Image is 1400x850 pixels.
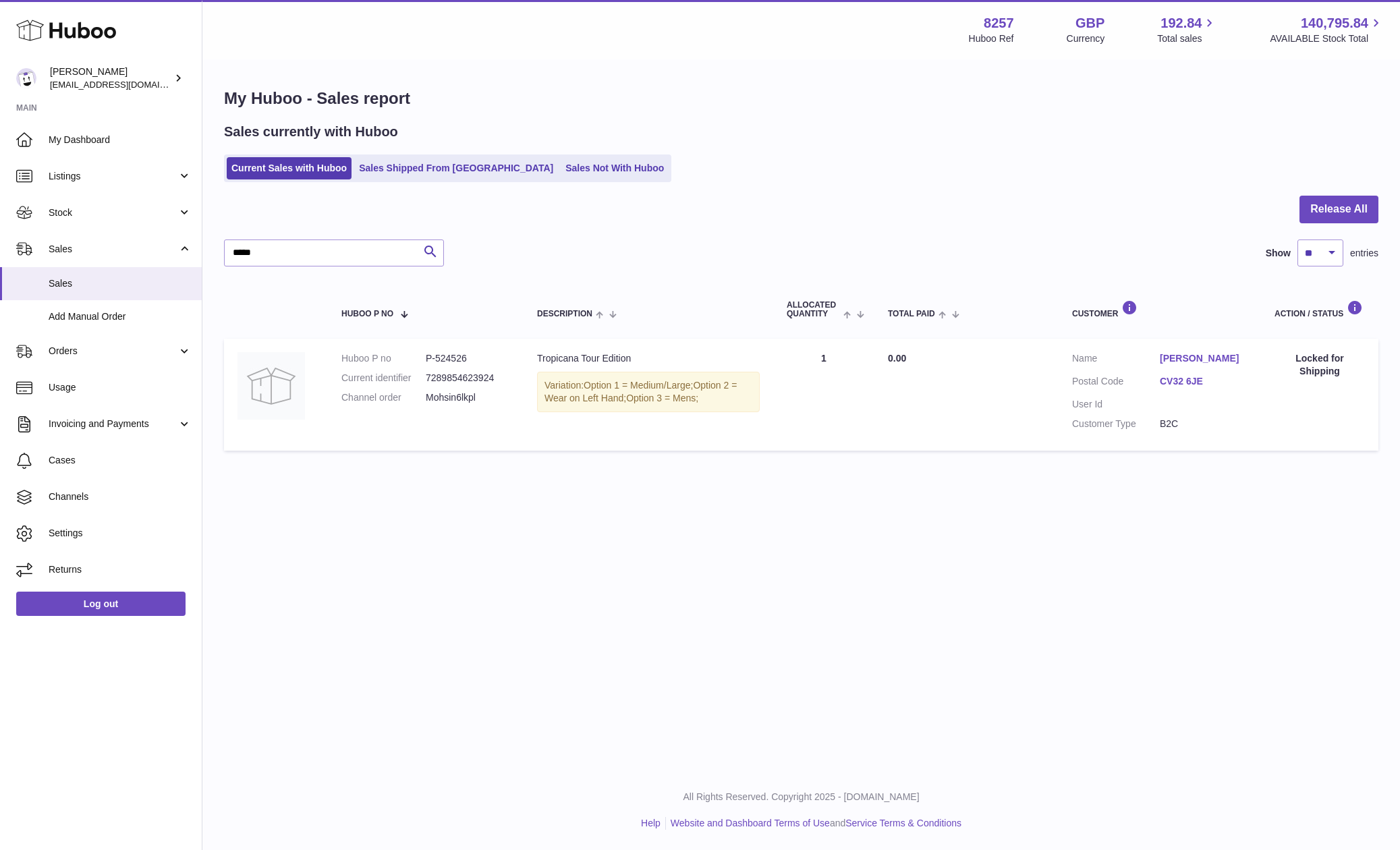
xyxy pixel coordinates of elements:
p: All Rights Reserved. Copyright 2025 - [DOMAIN_NAME] [213,791,1389,803]
a: Service Terms & Conditions [845,818,961,828]
label: Show [1266,247,1291,260]
span: Huboo P no [341,310,393,318]
span: Add Manual Order [49,310,192,323]
span: 140,795.84 [1301,14,1368,32]
span: Sales [49,243,177,256]
span: Total sales [1157,32,1217,45]
span: Orders [49,345,177,358]
a: 140,795.84 AVAILABLE Stock Total [1270,14,1384,45]
dt: Channel order [341,391,426,404]
span: Total paid [888,310,935,318]
dt: Current identifier [341,372,426,385]
div: Huboo Ref [969,32,1014,45]
td: 1 [773,339,874,451]
span: ALLOCATED Quantity [787,301,840,318]
span: AVAILABLE Stock Total [1270,32,1384,45]
span: entries [1350,247,1378,260]
dd: Mohsin6lkpl [426,391,510,404]
span: Usage [49,381,192,394]
dd: P-524526 [426,352,510,365]
div: Variation: [537,372,760,412]
dt: Postal Code [1072,375,1160,391]
span: [EMAIL_ADDRESS][DOMAIN_NAME] [50,79,198,90]
img: don@skinsgolf.com [16,68,36,88]
a: Help [641,818,661,828]
h2: Sales currently with Huboo [224,123,398,141]
div: Action / Status [1275,300,1365,318]
dd: 7289854623924 [426,372,510,385]
div: Currency [1067,32,1105,45]
span: Cases [49,454,192,467]
dd: B2C [1160,418,1248,430]
div: Tropicana Tour Edition [537,352,760,365]
a: [PERSON_NAME] [1160,352,1248,365]
span: Description [537,310,592,318]
a: Sales Shipped From [GEOGRAPHIC_DATA] [354,157,558,179]
dt: Name [1072,352,1160,368]
strong: GBP [1075,14,1104,32]
span: Settings [49,527,192,540]
li: and [666,817,961,830]
span: Stock [49,206,177,219]
span: Option 1 = Medium/Large; [584,380,693,391]
strong: 8257 [984,14,1014,32]
img: no-photo.jpg [237,352,305,420]
dt: User Id [1072,398,1160,411]
div: Customer [1072,300,1248,318]
dt: Huboo P no [341,352,426,365]
span: Invoicing and Payments [49,418,177,430]
span: 0.00 [888,353,906,364]
span: Channels [49,490,192,503]
dt: Customer Type [1072,418,1160,430]
span: Option 3 = Mens; [626,393,698,403]
a: Sales Not With Huboo [561,157,669,179]
button: Release All [1299,196,1378,223]
span: Listings [49,170,177,183]
span: 192.84 [1160,14,1202,32]
a: Website and Dashboard Terms of Use [671,818,830,828]
span: Returns [49,563,192,576]
a: Log out [16,592,186,616]
a: CV32 6JE [1160,375,1248,388]
span: Sales [49,277,192,290]
span: My Dashboard [49,134,192,146]
a: Current Sales with Huboo [227,157,352,179]
h1: My Huboo - Sales report [224,88,1378,109]
a: 192.84 Total sales [1157,14,1217,45]
div: [PERSON_NAME] [50,65,171,91]
div: Locked for Shipping [1275,352,1365,378]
